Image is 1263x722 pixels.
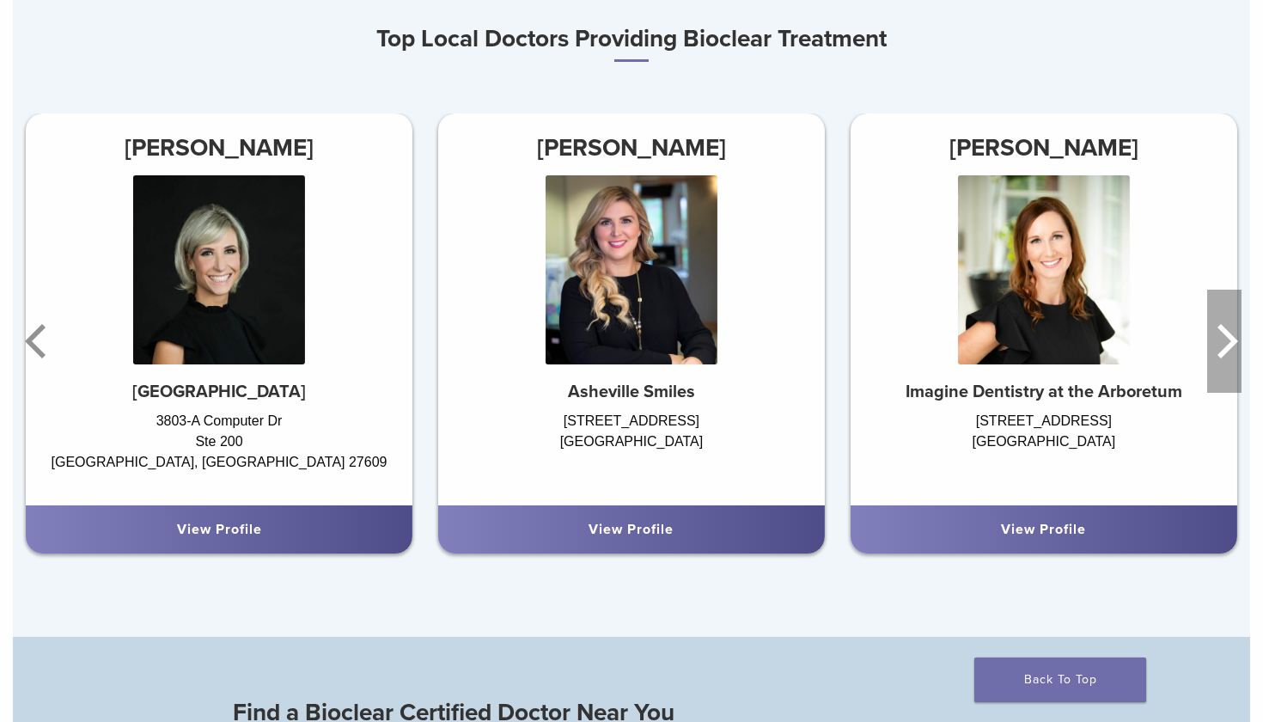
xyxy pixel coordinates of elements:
a: Back To Top [974,658,1146,702]
a: View Profile [177,521,262,538]
a: View Profile [589,521,674,538]
h3: [PERSON_NAME] [851,127,1237,168]
strong: [GEOGRAPHIC_DATA] [132,382,306,402]
h3: [PERSON_NAME] [438,127,825,168]
button: Next [1207,290,1242,393]
div: [STREET_ADDRESS] [GEOGRAPHIC_DATA] [851,411,1237,488]
div: 3803-A Computer Dr Ste 200 [GEOGRAPHIC_DATA], [GEOGRAPHIC_DATA] 27609 [26,411,412,488]
h3: Top Local Doctors Providing Bioclear Treatment [13,18,1250,62]
img: Dr. Rebekkah Merrell [546,175,717,364]
img: Dr. Anna Abernethy [133,175,305,364]
div: [STREET_ADDRESS] [GEOGRAPHIC_DATA] [438,411,825,488]
strong: Asheville Smiles [568,382,695,402]
button: Previous [21,290,56,393]
strong: Imagine Dentistry at the Arboretum [906,382,1182,402]
img: Dr. Ann Coambs [958,175,1130,364]
a: View Profile [1001,521,1086,538]
h3: [PERSON_NAME] [26,127,412,168]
